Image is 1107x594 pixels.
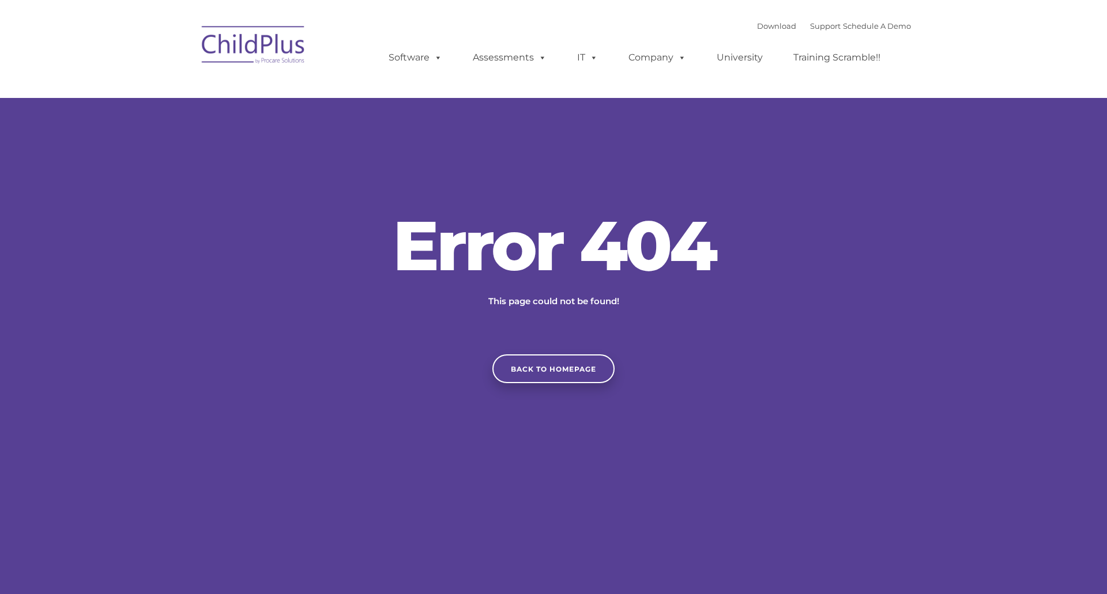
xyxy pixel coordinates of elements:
[843,21,911,31] a: Schedule A Demo
[757,21,911,31] font: |
[461,46,558,69] a: Assessments
[617,46,698,69] a: Company
[705,46,774,69] a: University
[492,354,615,383] a: Back to homepage
[381,211,726,280] h2: Error 404
[377,46,454,69] a: Software
[782,46,892,69] a: Training Scramble!!
[810,21,841,31] a: Support
[757,21,796,31] a: Download
[432,294,675,308] p: This page could not be found!
[566,46,609,69] a: IT
[196,18,311,75] img: ChildPlus by Procare Solutions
